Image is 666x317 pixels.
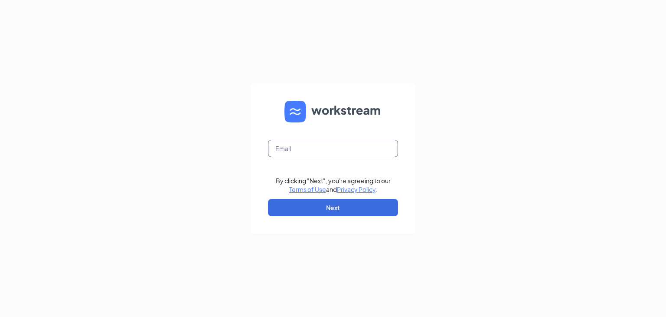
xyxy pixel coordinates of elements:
a: Terms of Use [289,185,326,193]
input: Email [268,140,398,157]
div: By clicking "Next", you're agreeing to our and . [276,176,391,194]
button: Next [268,199,398,216]
img: WS logo and Workstream text [284,101,382,122]
a: Privacy Policy [337,185,375,193]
